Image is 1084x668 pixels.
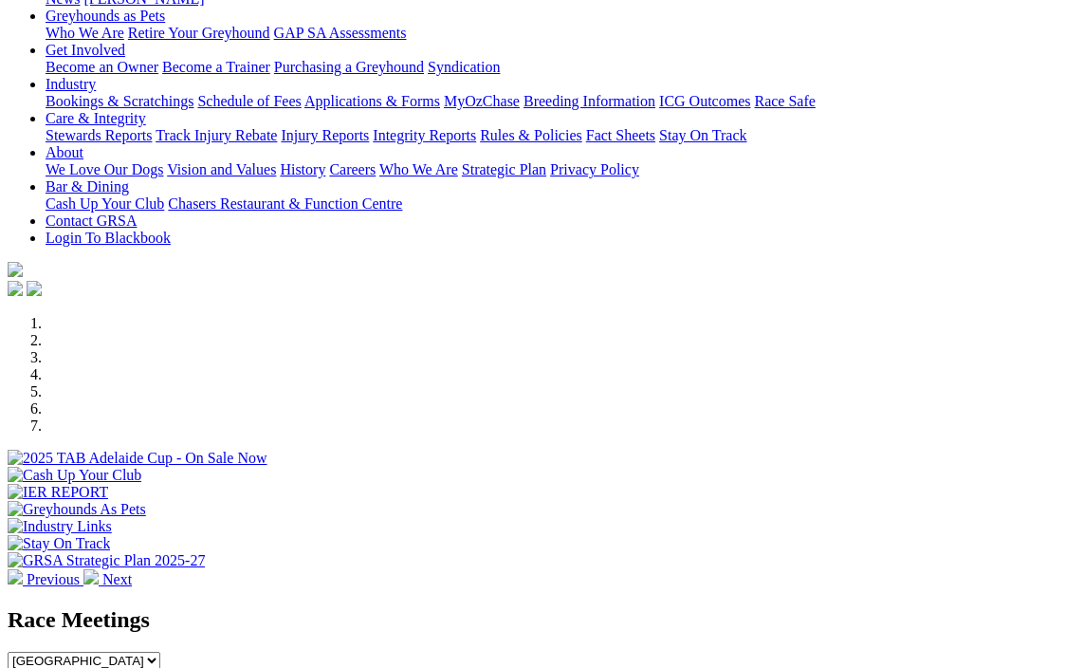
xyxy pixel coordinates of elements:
a: Bar & Dining [46,178,129,195]
a: Stay On Track [659,127,746,143]
a: MyOzChase [444,93,520,109]
div: Care & Integrity [46,127,1076,144]
a: Careers [329,161,376,177]
a: Bookings & Scratchings [46,93,193,109]
a: Stewards Reports [46,127,152,143]
img: Industry Links [8,518,112,535]
a: Previous [8,571,83,587]
a: Chasers Restaurant & Function Centre [168,195,402,212]
a: Integrity Reports [373,127,476,143]
a: Breeding Information [524,93,655,109]
a: Strategic Plan [462,161,546,177]
a: Fact Sheets [586,127,655,143]
a: Injury Reports [281,127,369,143]
a: Purchasing a Greyhound [274,59,424,75]
a: Rules & Policies [480,127,582,143]
a: History [280,161,325,177]
img: GRSA Strategic Plan 2025-27 [8,552,205,569]
a: Race Safe [754,93,815,109]
a: Who We Are [46,25,124,41]
span: Next [102,571,132,587]
a: We Love Our Dogs [46,161,163,177]
a: Applications & Forms [304,93,440,109]
a: Track Injury Rebate [156,127,277,143]
div: About [46,161,1076,178]
a: Privacy Policy [550,161,639,177]
a: Get Involved [46,42,125,58]
a: Become an Owner [46,59,158,75]
img: IER REPORT [8,484,108,501]
div: Get Involved [46,59,1076,76]
div: Greyhounds as Pets [46,25,1076,42]
img: twitter.svg [27,281,42,296]
a: Contact GRSA [46,213,137,229]
a: Greyhounds as Pets [46,8,165,24]
a: Industry [46,76,96,92]
img: 2025 TAB Adelaide Cup - On Sale Now [8,450,267,467]
a: Become a Trainer [162,59,270,75]
img: chevron-left-pager-white.svg [8,569,23,584]
a: Next [83,571,132,587]
img: logo-grsa-white.png [8,262,23,277]
div: Bar & Dining [46,195,1076,213]
img: chevron-right-pager-white.svg [83,569,99,584]
a: Syndication [428,59,500,75]
a: ICG Outcomes [659,93,750,109]
img: facebook.svg [8,281,23,296]
img: Cash Up Your Club [8,467,141,484]
span: Previous [27,571,80,587]
img: Greyhounds As Pets [8,501,146,518]
h2: Race Meetings [8,607,1076,633]
a: Care & Integrity [46,110,146,126]
a: Schedule of Fees [197,93,301,109]
a: Who We Are [379,161,458,177]
a: GAP SA Assessments [274,25,407,41]
a: Login To Blackbook [46,230,171,246]
a: Cash Up Your Club [46,195,164,212]
a: Retire Your Greyhound [128,25,270,41]
a: About [46,144,83,160]
div: Industry [46,93,1076,110]
a: Vision and Values [167,161,276,177]
img: Stay On Track [8,535,110,552]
